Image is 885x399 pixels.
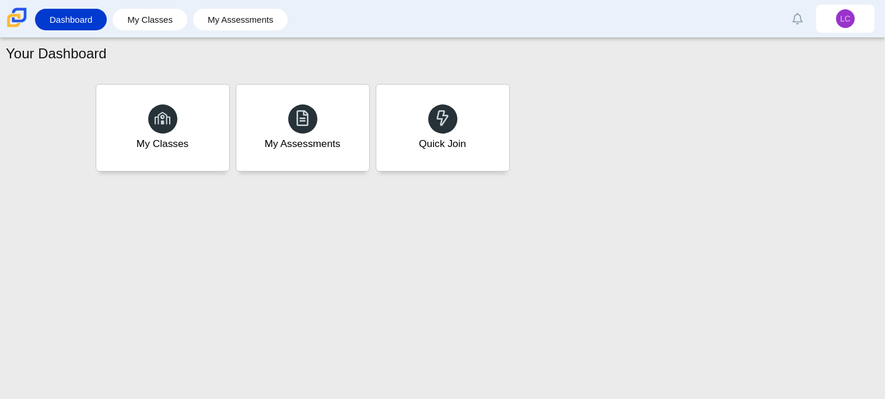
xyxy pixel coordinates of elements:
a: Carmen School of Science & Technology [5,22,29,32]
span: LC [840,15,851,23]
a: My Classes [96,84,230,171]
a: My Classes [118,9,181,30]
img: Carmen School of Science & Technology [5,5,29,30]
div: My Assessments [265,136,341,151]
a: My Assessments [199,9,282,30]
a: Dashboard [41,9,101,30]
a: Quick Join [376,84,510,171]
a: LC [816,5,874,33]
a: My Assessments [236,84,370,171]
div: Quick Join [419,136,466,151]
h1: Your Dashboard [6,44,107,64]
div: My Classes [137,136,189,151]
a: Alerts [785,6,810,32]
